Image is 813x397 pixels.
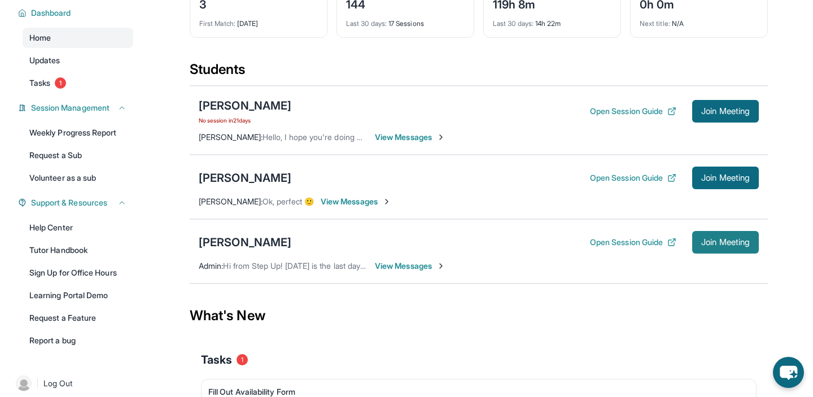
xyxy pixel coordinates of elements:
span: Hello, I hope you're doing well. Is [PERSON_NAME] available for tutoring at 6 p.m. [DATE]? [263,132,583,142]
a: Sign Up for Office Hours [23,263,133,283]
a: Report a bug [23,330,133,351]
span: Session Management [31,102,110,114]
span: Log Out [43,378,73,389]
span: Support & Resources [31,197,107,208]
span: Join Meeting [701,108,750,115]
div: [PERSON_NAME] [199,234,291,250]
a: Weekly Progress Report [23,123,133,143]
span: [PERSON_NAME] : [199,132,263,142]
a: Help Center [23,217,133,238]
button: Open Session Guide [590,172,676,184]
button: Join Meeting [692,231,759,254]
span: Tasks [29,77,50,89]
a: Learning Portal Demo [23,285,133,306]
span: First Match : [199,19,235,28]
a: Tutor Handbook [23,240,133,260]
span: View Messages [321,196,391,207]
span: Join Meeting [701,239,750,246]
span: Next title : [640,19,670,28]
span: | [36,377,39,390]
span: Last 30 days : [346,19,387,28]
div: [PERSON_NAME] [199,170,291,186]
a: Updates [23,50,133,71]
button: Open Session Guide [590,106,676,117]
span: Join Meeting [701,174,750,181]
div: 17 Sessions [346,12,465,28]
span: [PERSON_NAME] : [199,197,263,206]
img: Chevron-Right [436,261,445,271]
div: [PERSON_NAME] [199,98,291,114]
div: N/A [640,12,758,28]
button: Open Session Guide [590,237,676,248]
a: Request a Feature [23,308,133,328]
img: user-img [16,376,32,391]
div: [DATE] [199,12,318,28]
a: Volunteer as a sub [23,168,133,188]
span: 1 [55,77,66,89]
span: Updates [29,55,60,66]
span: Last 30 days : [493,19,534,28]
span: View Messages [375,260,445,272]
div: What's New [190,291,768,341]
button: Join Meeting [692,167,759,189]
a: Home [23,28,133,48]
span: View Messages [375,132,445,143]
a: Request a Sub [23,145,133,165]
button: chat-button [773,357,804,388]
img: Chevron-Right [436,133,445,142]
button: Session Management [27,102,126,114]
img: Chevron-Right [382,197,391,206]
a: |Log Out [11,371,133,396]
button: Dashboard [27,7,126,19]
a: Tasks1 [23,73,133,93]
div: 14h 22m [493,12,611,28]
span: Ok, perfect 🙂 [263,197,314,206]
span: Dashboard [31,7,71,19]
button: Join Meeting [692,100,759,123]
button: Support & Resources [27,197,126,208]
span: Home [29,32,51,43]
span: Admin : [199,261,223,271]
span: Tasks [201,352,232,368]
span: No session in 21 days [199,116,291,125]
span: 1 [237,354,248,365]
div: Students [190,60,768,85]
